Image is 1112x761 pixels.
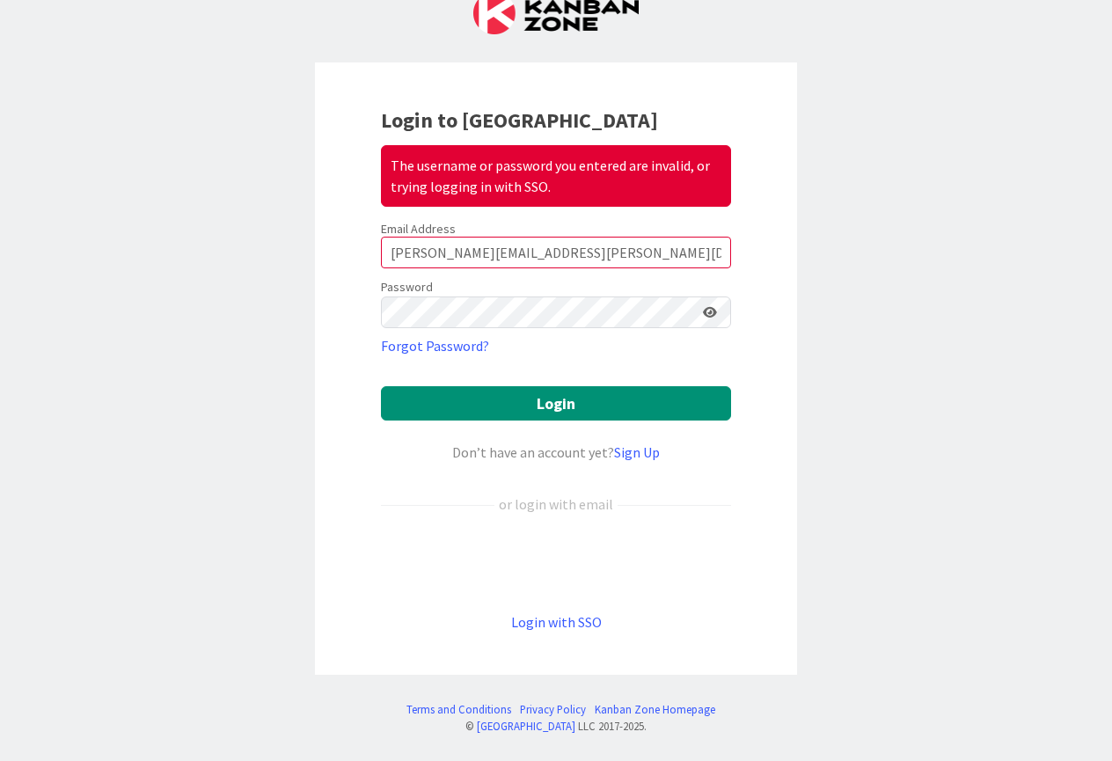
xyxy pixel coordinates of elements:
div: © LLC 2017- 2025 . [398,718,715,735]
a: Login with SSO [511,613,602,631]
iframe: Botão Iniciar sessão com o Google [372,544,740,582]
a: Kanban Zone Homepage [595,701,715,718]
b: Login to [GEOGRAPHIC_DATA] [381,106,658,134]
div: The username or password you entered are invalid, or trying logging in with SSO. [381,145,731,207]
div: or login with email [494,494,618,515]
div: Don’t have an account yet? [381,442,731,463]
label: Password [381,278,433,296]
a: Forgot Password? [381,335,489,356]
label: Email Address [381,221,456,237]
a: Sign Up [614,443,660,461]
a: Privacy Policy [520,701,586,718]
a: Terms and Conditions [406,701,511,718]
button: Login [381,386,731,421]
a: [GEOGRAPHIC_DATA] [477,719,575,733]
